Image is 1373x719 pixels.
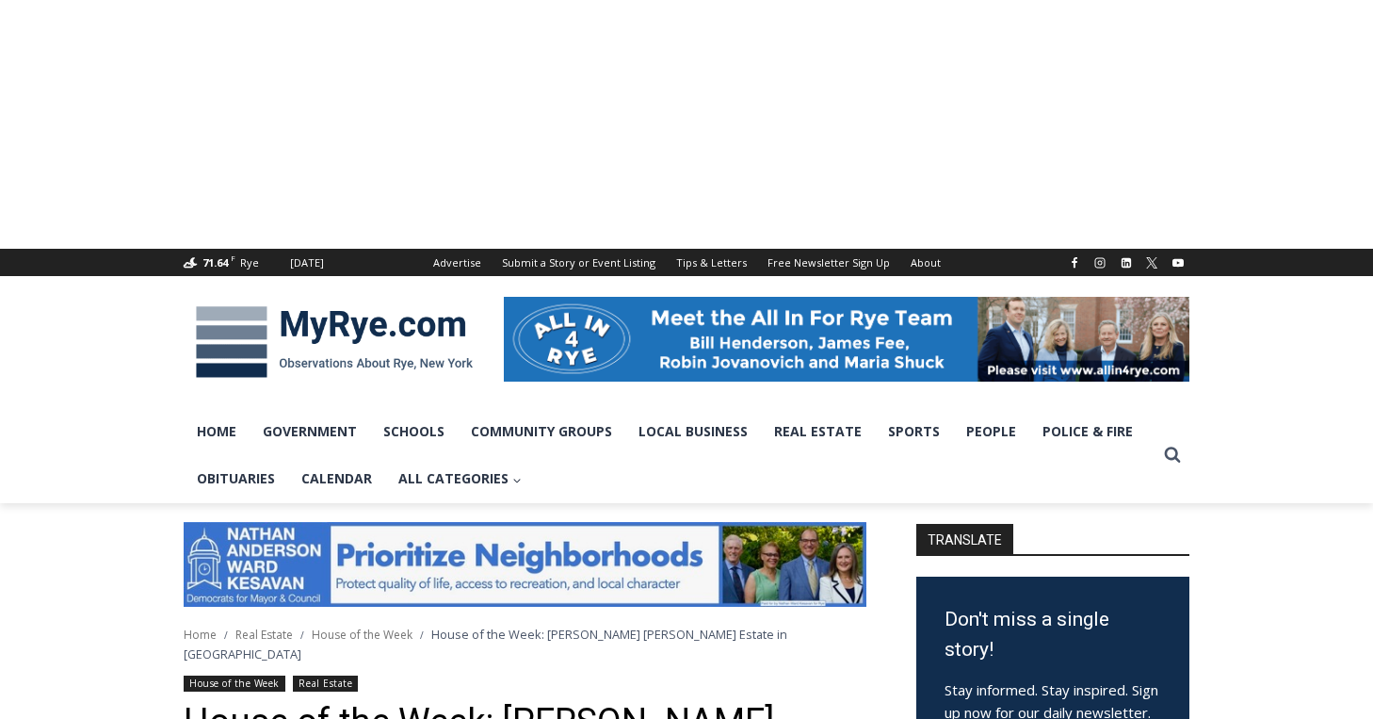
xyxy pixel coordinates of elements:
a: Linkedin [1115,252,1138,274]
span: / [300,629,304,642]
a: Community Groups [458,408,625,455]
nav: Primary Navigation [184,408,1155,503]
nav: Breadcrumbs [184,625,866,663]
img: MyRye.com [184,293,485,391]
a: House of the Week [312,627,412,643]
div: [DATE] [290,254,324,271]
a: Police & Fire [1029,408,1146,455]
a: Home [184,627,217,643]
a: Facebook [1063,252,1086,274]
a: Real Estate [235,627,293,643]
a: Advertise [423,249,492,276]
a: People [953,408,1029,455]
span: / [420,629,424,642]
a: Obituaries [184,455,288,502]
a: YouTube [1167,252,1189,274]
nav: Secondary Navigation [423,249,951,276]
span: House of the Week: [PERSON_NAME] [PERSON_NAME] Estate in [GEOGRAPHIC_DATA] [184,626,787,662]
button: View Search Form [1155,438,1189,472]
a: Free Newsletter Sign Up [757,249,900,276]
a: Real Estate [293,676,358,692]
a: Schools [370,408,458,455]
strong: TRANSLATE [916,524,1013,554]
a: X [1140,252,1163,274]
h3: Don't miss a single story! [945,605,1161,664]
a: All Categories [385,455,535,502]
a: Submit a Story or Event Listing [492,249,666,276]
a: Real Estate [761,408,875,455]
a: About [900,249,951,276]
a: Government [250,408,370,455]
a: Local Business [625,408,761,455]
span: / [224,629,228,642]
span: All Categories [398,468,522,489]
a: Instagram [1089,252,1111,274]
a: Calendar [288,455,385,502]
a: Sports [875,408,953,455]
span: 71.64 [202,255,228,270]
img: All in for Rye [504,297,1189,382]
span: F [231,253,235,263]
a: House of the Week [184,676,285,692]
a: Home [184,408,250,455]
a: Tips & Letters [666,249,757,276]
div: Rye [240,254,259,271]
